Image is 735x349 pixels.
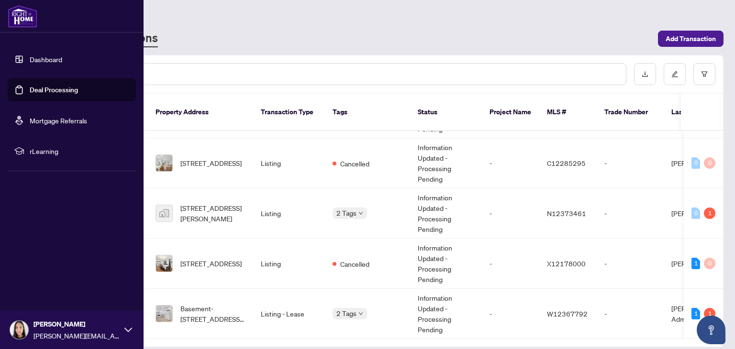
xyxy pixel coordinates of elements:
[691,157,700,169] div: 0
[156,155,172,171] img: thumbnail-img
[253,289,325,339] td: Listing - Lease
[340,158,369,169] span: Cancelled
[658,31,724,47] button: Add Transaction
[358,211,363,216] span: down
[547,209,586,218] span: N12373461
[30,116,87,125] a: Mortgage Referrals
[704,258,715,269] div: 0
[482,94,539,131] th: Project Name
[704,157,715,169] div: 0
[539,94,597,131] th: MLS #
[410,289,482,339] td: Information Updated - Processing Pending
[340,259,369,269] span: Cancelled
[482,289,539,339] td: -
[253,239,325,289] td: Listing
[482,138,539,188] td: -
[691,258,700,269] div: 1
[180,203,245,224] span: [STREET_ADDRESS][PERSON_NAME]
[156,205,172,221] img: thumbnail-img
[253,188,325,239] td: Listing
[33,330,120,341] span: [PERSON_NAME][EMAIL_ADDRESS][DOMAIN_NAME]
[597,138,664,188] td: -
[30,55,62,64] a: Dashboard
[180,303,245,324] span: Basement-[STREET_ADDRESS][PERSON_NAME]
[10,321,28,339] img: Profile Icon
[410,94,482,131] th: Status
[597,188,664,239] td: -
[704,207,715,219] div: 1
[597,289,664,339] td: -
[691,308,700,319] div: 1
[180,158,242,168] span: [STREET_ADDRESS]
[410,188,482,239] td: Information Updated - Processing Pending
[336,308,356,319] span: 2 Tags
[325,94,410,131] th: Tags
[666,31,716,46] span: Add Transaction
[180,258,242,269] span: [STREET_ADDRESS]
[634,63,656,85] button: download
[547,259,586,268] span: X12178000
[30,146,129,156] span: rLearning
[410,239,482,289] td: Information Updated - Processing Pending
[691,207,700,219] div: 0
[547,309,588,318] span: W12367792
[410,138,482,188] td: Information Updated - Processing Pending
[33,319,120,329] span: [PERSON_NAME]
[253,94,325,131] th: Transaction Type
[701,71,708,77] span: filter
[597,239,664,289] td: -
[156,255,172,272] img: thumbnail-img
[30,86,78,94] a: Deal Processing
[597,94,664,131] th: Trade Number
[156,305,172,322] img: thumbnail-img
[664,63,686,85] button: edit
[693,63,715,85] button: filter
[482,239,539,289] td: -
[671,71,678,77] span: edit
[642,71,648,77] span: download
[547,159,586,167] span: C12285295
[704,308,715,319] div: 1
[697,316,725,344] button: Open asap
[253,138,325,188] td: Listing
[336,207,356,218] span: 2 Tags
[148,94,253,131] th: Property Address
[482,188,539,239] td: -
[358,311,363,316] span: down
[8,5,37,28] img: logo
